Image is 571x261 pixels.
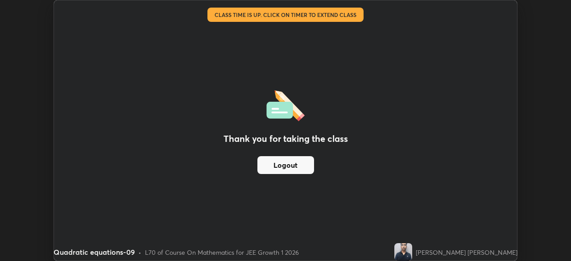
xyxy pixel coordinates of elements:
[257,156,314,174] button: Logout
[223,132,348,145] h2: Thank you for taking the class
[138,248,141,257] div: •
[145,248,299,257] div: L70 of Course On Mathematics for JEE Growth 1 2026
[394,243,412,261] img: 728851b231a346828a067bae34aac203.jpg
[54,247,135,257] div: Quadratic equations-09
[416,248,517,257] div: [PERSON_NAME] [PERSON_NAME]
[266,87,305,121] img: offlineFeedback.1438e8b3.svg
